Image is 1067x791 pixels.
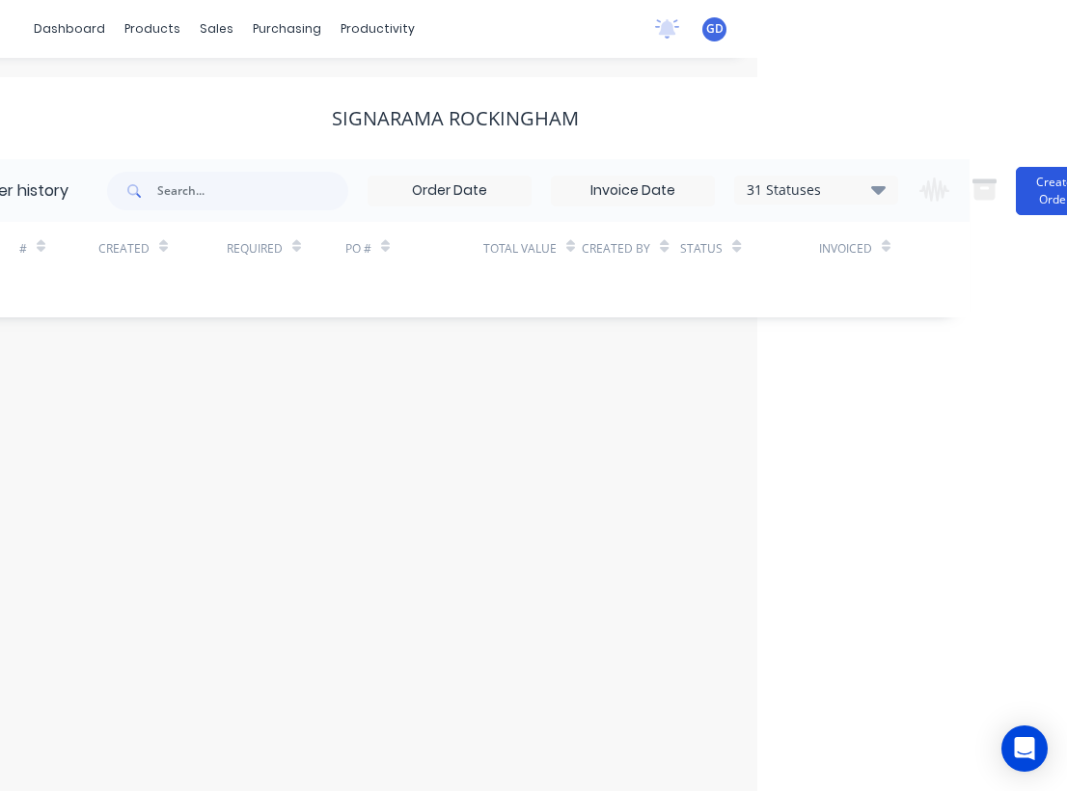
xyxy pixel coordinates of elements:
div: sales [190,14,243,43]
div: Status [680,222,818,275]
div: Created By [582,240,650,258]
div: Created By [582,222,680,275]
div: 31 Statuses [735,179,897,201]
input: Invoice Date [552,177,714,205]
div: products [115,14,190,43]
div: Total Value [483,240,557,258]
div: SIGNARAMA ROCKINGHAM [332,107,579,130]
div: Status [680,240,723,258]
div: productivity [331,14,424,43]
input: Order Date [369,177,531,205]
div: Created [98,240,150,258]
div: # [19,222,98,275]
a: dashboard [24,14,115,43]
div: PO # [345,240,371,258]
div: # [19,240,27,258]
div: Created [98,222,227,275]
input: Search... [157,172,348,210]
span: GD [706,20,724,38]
div: Required [227,240,283,258]
div: Invoiced [819,240,872,258]
div: Total Value [483,222,582,275]
div: Required [227,222,345,275]
div: Invoiced [819,222,898,275]
div: purchasing [243,14,331,43]
div: PO # [345,222,483,275]
div: Open Intercom Messenger [1001,725,1048,772]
